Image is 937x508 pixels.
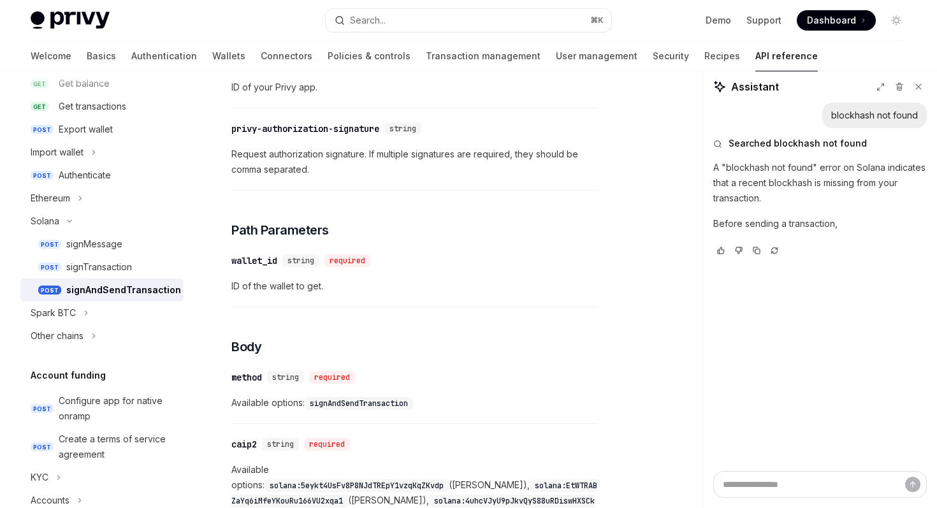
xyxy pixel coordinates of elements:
span: string [272,372,299,382]
a: POSTsignMessage [20,233,184,256]
a: User management [556,41,637,71]
p: Before sending a transaction, [713,216,927,231]
button: Vote that response was not good [731,244,746,257]
div: signAndSendTransaction [66,282,181,298]
span: ⌘ K [590,15,604,25]
div: Accounts [31,493,69,508]
button: Searched blockhash not found [713,137,927,150]
div: signTransaction [66,259,132,275]
span: string [287,256,314,266]
span: Searched blockhash not found [729,137,867,150]
button: Toggle Other chains section [20,324,184,347]
a: Basics [87,41,116,71]
span: POST [38,240,61,249]
button: Send message [905,477,920,492]
span: Request authorization signature. If multiple signatures are required, they should be comma separa... [231,147,598,177]
div: required [304,438,350,451]
button: Vote that response was good [713,244,729,257]
span: POST [31,171,54,180]
div: required [309,371,355,384]
button: Toggle dark mode [886,10,906,31]
div: blockhash not found [831,109,918,122]
a: POSTAuthenticate [20,164,184,187]
div: Solana [31,214,59,229]
a: Demo [706,14,731,27]
a: POSTsignTransaction [20,256,184,279]
a: Policies & controls [328,41,410,71]
p: A "blockhash not found" error on Solana indicates that a recent blockhash is missing from your tr... [713,160,927,206]
div: privy-authorization-signature [231,122,379,135]
a: Dashboard [797,10,876,31]
a: GETGet transactions [20,95,184,118]
span: Assistant [731,79,779,94]
button: Open search [326,9,611,32]
div: Export wallet [59,122,113,137]
span: POST [31,442,54,452]
button: Toggle Spark BTC section [20,301,184,324]
a: POSTCreate a terms of service agreement [20,428,184,466]
span: GET [31,102,48,112]
div: Other chains [31,328,84,344]
span: Path Parameters [231,221,329,239]
button: Toggle Import wallet section [20,141,184,164]
button: Toggle KYC section [20,466,184,489]
div: Create a terms of service agreement [59,432,176,462]
a: API reference [755,41,818,71]
span: ID of the wallet to get. [231,279,598,294]
span: Dashboard [807,14,856,27]
span: POST [38,263,61,272]
button: Reload last chat [767,244,782,257]
a: Transaction management [426,41,541,71]
span: Body [231,338,261,356]
button: Toggle Solana section [20,210,184,233]
button: Toggle Ethereum section [20,187,184,210]
div: method [231,371,262,384]
span: string [389,124,416,134]
div: KYC [31,470,48,485]
span: string [267,439,294,449]
a: POSTsignAndSendTransaction [20,279,184,301]
div: required [324,254,370,267]
a: Authentication [131,41,197,71]
div: Get transactions [59,99,126,114]
a: POSTExport wallet [20,118,184,141]
a: Connectors [261,41,312,71]
span: POST [31,125,54,134]
div: wallet_id [231,254,277,267]
a: Recipes [704,41,740,71]
div: Search... [350,13,386,28]
span: POST [38,286,61,295]
button: Copy chat response [749,244,764,257]
code: signAndSendTransaction [305,397,413,410]
div: Configure app for native onramp [59,393,176,424]
h5: Account funding [31,368,106,383]
div: Spark BTC [31,305,76,321]
textarea: Ask a question... [713,471,927,498]
div: Import wallet [31,145,84,160]
a: POSTConfigure app for native onramp [20,389,184,428]
span: ID of your Privy app. [231,80,598,95]
div: Authenticate [59,168,111,183]
span: POST [31,404,54,414]
div: caip2 [231,438,257,451]
img: light logo [31,11,110,29]
a: Welcome [31,41,71,71]
span: Available options: [231,395,598,410]
a: Wallets [212,41,245,71]
a: Security [653,41,689,71]
a: Support [746,14,781,27]
div: Ethereum [31,191,70,206]
div: signMessage [66,236,122,252]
